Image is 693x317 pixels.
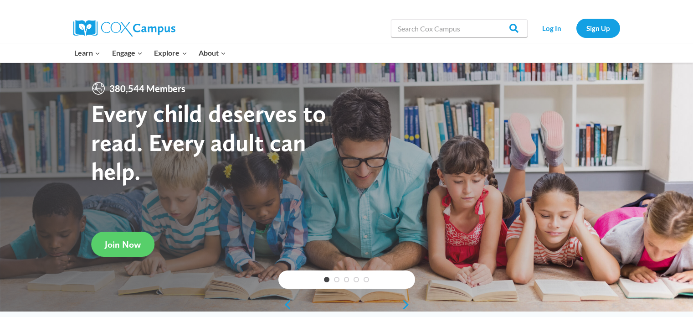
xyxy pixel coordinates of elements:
img: Cox Campus [73,20,175,36]
span: Learn [74,47,100,59]
a: next [401,299,415,310]
a: Sign Up [576,19,620,37]
nav: Primary Navigation [69,43,232,62]
span: 380,544 Members [106,81,189,96]
span: About [199,47,226,59]
span: Explore [154,47,187,59]
a: Join Now [91,232,154,257]
div: content slider buttons [278,296,415,314]
a: 2 [334,277,339,282]
span: Join Now [105,239,141,250]
a: 3 [344,277,349,282]
a: 4 [354,277,359,282]
a: 1 [324,277,329,282]
a: Log In [532,19,572,37]
strong: Every child deserves to read. Every adult can help. [91,99,326,186]
input: Search Cox Campus [391,19,528,37]
a: 5 [364,277,369,282]
span: Engage [112,47,143,59]
nav: Secondary Navigation [532,19,620,37]
a: previous [278,299,292,310]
